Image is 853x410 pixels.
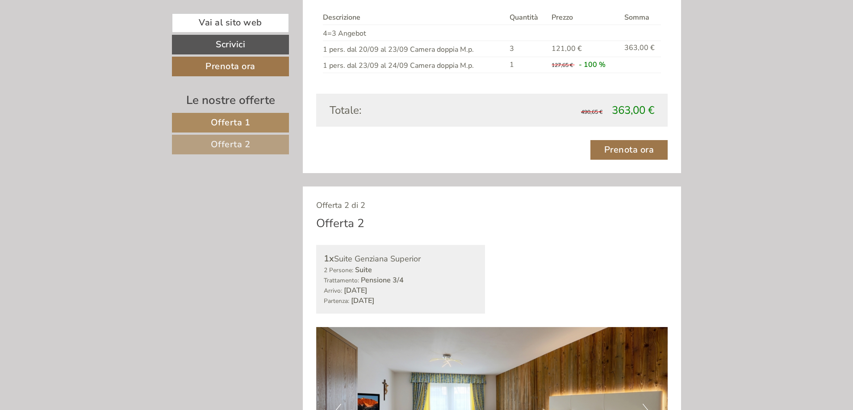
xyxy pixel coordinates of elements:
th: Descrizione [323,11,506,25]
small: Trattamento: [324,276,359,285]
a: Scrivici [172,35,289,54]
span: 127,65 € [552,62,573,69]
div: Buon giorno, come possiamo aiutarla? [7,24,140,51]
td: 1 pers. dal 23/09 al 24/09 Camera doppia M.p. [323,57,506,73]
b: Suite [355,265,372,275]
td: 1 pers. dal 20/09 al 23/09 Camera doppia M.p. [323,41,506,57]
div: Totale: [323,103,492,118]
b: [DATE] [344,286,367,295]
span: Offerta 2 [211,138,251,150]
span: 121,00 € [552,44,582,54]
b: [DATE] [351,296,374,306]
td: 1 [506,57,548,73]
span: Offerta 1 [211,116,251,128]
span: 363,00 € [612,103,654,117]
div: Suite Genziana Superior [324,253,478,265]
a: Prenota ora [590,140,668,160]
a: Prenota ora [172,57,289,76]
div: Hotel Kristall [13,26,135,33]
small: Partenza: [324,297,349,305]
th: Prezzo [548,11,620,25]
small: 17:23 [13,43,135,50]
small: Arrivo: [324,286,342,295]
div: Offerta 2 [316,215,364,232]
span: - 100 % [579,60,606,70]
b: Pensione 3/4 [361,275,404,285]
td: 363,00 € [621,41,661,57]
span: Offerta 2 di 2 [316,200,365,211]
th: Quantità [506,11,548,25]
div: Le nostre offerte [172,92,289,108]
a: Vai al sito web [172,13,289,33]
span: 490,65 € [581,108,602,116]
button: Invia [304,231,352,251]
td: 3 [506,41,548,57]
b: 1x [324,253,334,265]
th: Somma [621,11,661,25]
div: lunedì [158,7,194,22]
td: 4=3 Angebot [323,25,506,41]
small: 2 Persone: [324,266,353,274]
